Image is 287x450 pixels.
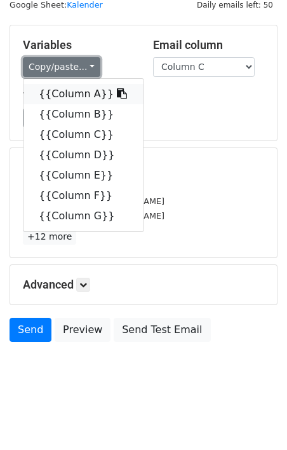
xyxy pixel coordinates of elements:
a: {{Column C}} [23,125,143,145]
h5: Advanced [23,278,264,292]
a: Preview [55,318,110,342]
h5: Variables [23,38,134,52]
a: Send [10,318,51,342]
div: Chat-widget [224,389,287,450]
iframe: Chat Widget [224,389,287,450]
a: {{Column D}} [23,145,143,165]
small: [EMAIL_ADDRESS][DOMAIN_NAME] [23,211,164,221]
small: [EMAIL_ADDRESS][DOMAIN_NAME] [23,196,164,206]
a: {{Column G}} [23,206,143,226]
a: Copy/paste... [23,57,100,77]
a: Send Test Email [114,318,210,342]
a: +12 more [23,229,76,245]
a: {{Column B}} [23,104,143,125]
h5: Email column [153,38,264,52]
a: {{Column A}} [23,84,143,104]
a: {{Column E}} [23,165,143,186]
a: {{Column F}} [23,186,143,206]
